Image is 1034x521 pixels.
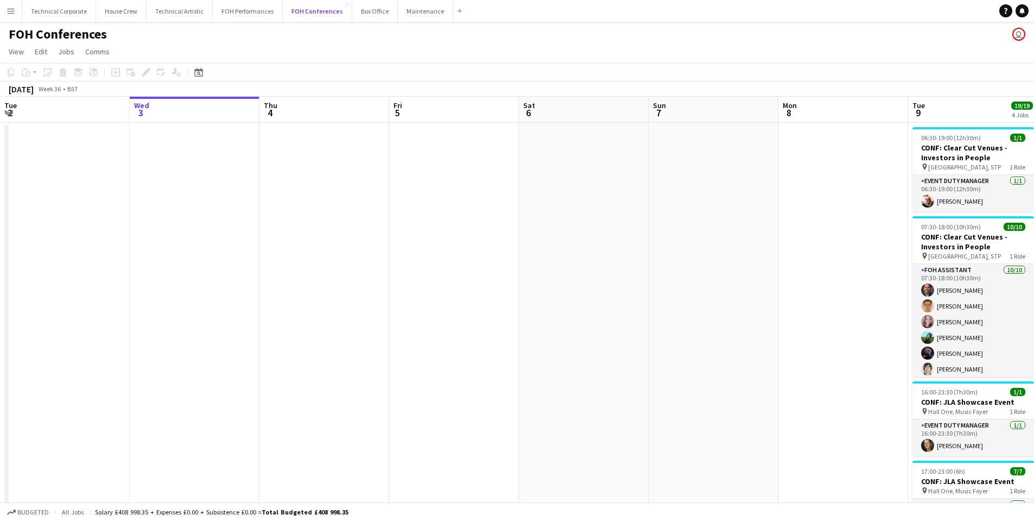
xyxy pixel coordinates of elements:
span: Week 36 [36,85,63,93]
span: 1 Role [1010,163,1025,171]
a: Comms [81,45,114,59]
span: 1 Role [1010,487,1025,495]
div: [DATE] [9,84,34,95]
span: 1 Role [1010,252,1025,260]
app-card-role: Event Duty Manager1/116:00-23:30 (7h30m)[PERSON_NAME] [912,419,1034,456]
app-job-card: 16:00-23:30 (7h30m)1/1CONF: JLA Showcase Event Hall One, Music Foyer1 RoleEvent Duty Manager1/116... [912,381,1034,456]
span: 19/19 [1011,102,1033,110]
button: FOH Conferences [283,1,352,22]
div: 4 Jobs [1012,111,1032,119]
a: Jobs [54,45,79,59]
span: Hall One, Music Foyer [928,487,988,495]
span: 6 [522,106,535,119]
div: BST [67,85,78,93]
h3: CONF: JLA Showcase Event [912,476,1034,486]
span: 9 [911,106,925,119]
button: Box Office [352,1,398,22]
span: 17:00-23:00 (6h) [921,467,965,475]
button: House Crew [96,1,147,22]
span: 8 [781,106,797,119]
h1: FOH Conferences [9,26,107,42]
app-user-avatar: Liveforce Admin [1012,28,1025,41]
span: Fri [394,101,402,110]
span: Budgeted [17,509,49,516]
app-card-role: Event Duty Manager1/106:30-19:00 (12h30m)[PERSON_NAME] [912,175,1034,212]
span: [GEOGRAPHIC_DATA], STP [928,252,1001,260]
span: 7/7 [1010,467,1025,475]
span: Total Budgeted £408 998.35 [262,508,348,516]
span: 3 [132,106,149,119]
span: Sat [523,101,535,110]
button: Technical Corporate [22,1,96,22]
span: Wed [134,101,149,110]
app-card-role: FOH Assistant10/1007:30-18:00 (10h30m)[PERSON_NAME][PERSON_NAME][PERSON_NAME][PERSON_NAME][PERSON... [912,264,1034,443]
span: Sun [653,101,666,110]
button: Technical Artistic [147,1,213,22]
span: Mon [783,101,797,110]
span: Comms [85,47,110,57]
span: 16:00-23:30 (7h30m) [921,388,978,396]
button: Budgeted [5,506,50,518]
h3: CONF: Clear Cut Venues - Investors in People [912,232,1034,252]
app-job-card: 07:30-18:00 (10h30m)10/10CONF: Clear Cut Venues - Investors in People [GEOGRAPHIC_DATA], STP1 Rol... [912,216,1034,377]
span: Jobs [58,47,74,57]
span: 1/1 [1010,134,1025,142]
a: Edit [30,45,52,59]
button: Maintenance [398,1,453,22]
span: Tue [4,101,17,110]
span: 06:30-19:00 (12h30m) [921,134,981,142]
span: Tue [912,101,925,110]
button: FOH Performances [213,1,283,22]
span: 4 [262,106,277,119]
span: 10/10 [1004,223,1025,231]
span: Hall One, Music Foyer [928,407,988,416]
span: All jobs [60,508,86,516]
a: View [4,45,28,59]
app-job-card: 06:30-19:00 (12h30m)1/1CONF: Clear Cut Venues - Investors in People [GEOGRAPHIC_DATA], STP1 RoleE... [912,127,1034,212]
span: 1/1 [1010,388,1025,396]
span: [GEOGRAPHIC_DATA], STP [928,163,1001,171]
span: 5 [392,106,402,119]
h3: CONF: Clear Cut Venues - Investors in People [912,143,1034,162]
span: 2 [3,106,17,119]
h3: CONF: JLA Showcase Event [912,397,1034,407]
span: View [9,47,24,57]
span: 1 Role [1010,407,1025,416]
span: 7 [651,106,666,119]
span: 07:30-18:00 (10h30m) [921,223,981,231]
span: Edit [35,47,47,57]
span: Thu [264,101,277,110]
div: Salary £408 998.35 + Expenses £0.00 + Subsistence £0.00 = [95,508,348,516]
